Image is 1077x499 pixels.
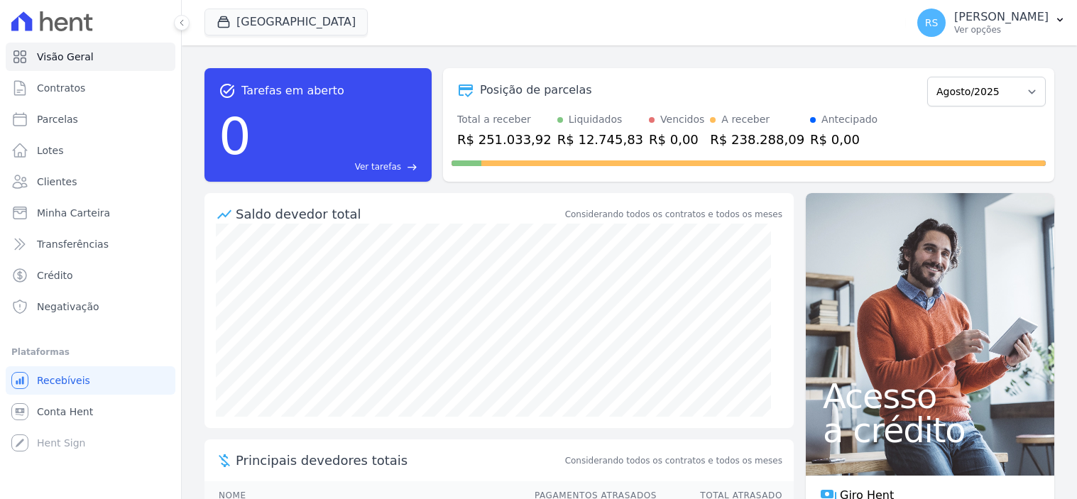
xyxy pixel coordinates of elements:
span: Clientes [37,175,77,189]
span: Minha Carteira [37,206,110,220]
a: Conta Hent [6,397,175,426]
a: Ver tarefas east [257,160,417,173]
span: Lotes [37,143,64,158]
span: task_alt [219,82,236,99]
a: Contratos [6,74,175,102]
div: Plataformas [11,344,170,361]
span: Recebíveis [37,373,90,388]
span: Conta Hent [37,405,93,419]
div: R$ 0,00 [649,130,704,149]
div: R$ 0,00 [810,130,878,149]
a: Clientes [6,168,175,196]
a: Visão Geral [6,43,175,71]
span: east [407,162,417,172]
div: R$ 12.745,83 [557,130,643,149]
div: Posição de parcelas [480,82,592,99]
div: R$ 251.033,92 [457,130,552,149]
a: Lotes [6,136,175,165]
div: Total a receber [457,112,552,127]
span: Contratos [37,81,85,95]
span: Negativação [37,300,99,314]
button: [GEOGRAPHIC_DATA] [204,9,368,35]
span: Principais devedores totais [236,451,562,470]
a: Minha Carteira [6,199,175,227]
span: a crédito [823,413,1037,447]
div: Liquidados [569,112,623,127]
a: Crédito [6,261,175,290]
span: Parcelas [37,112,78,126]
p: Ver opções [954,24,1049,35]
div: Vencidos [660,112,704,127]
div: 0 [219,99,251,173]
span: RS [925,18,939,28]
span: Transferências [37,237,109,251]
span: Considerando todos os contratos e todos os meses [565,454,782,467]
a: Recebíveis [6,366,175,395]
p: [PERSON_NAME] [954,10,1049,24]
span: Visão Geral [37,50,94,64]
a: Parcelas [6,105,175,133]
span: Tarefas em aberto [241,82,344,99]
div: Saldo devedor total [236,204,562,224]
a: Transferências [6,230,175,258]
a: Negativação [6,292,175,321]
span: Crédito [37,268,73,283]
span: Ver tarefas [355,160,401,173]
div: R$ 238.288,09 [710,130,804,149]
div: A receber [721,112,770,127]
div: Considerando todos os contratos e todos os meses [565,208,782,221]
div: Antecipado [821,112,878,127]
span: Acesso [823,379,1037,413]
button: RS [PERSON_NAME] Ver opções [906,3,1077,43]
